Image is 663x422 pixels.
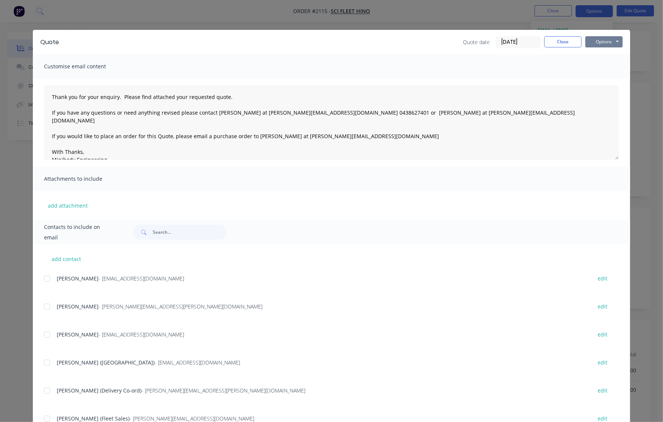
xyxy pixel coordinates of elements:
button: add attachment [44,200,91,211]
button: add contact [44,253,89,264]
span: - [PERSON_NAME][EMAIL_ADDRESS][PERSON_NAME][DOMAIN_NAME] [141,387,305,394]
input: Search... [153,225,227,240]
div: Quote [40,38,59,47]
textarea: Thank you for your enquiry. Please find attached your requested quote. If you have any questions ... [44,85,619,160]
span: Customise email content [44,61,126,72]
button: edit [593,357,612,367]
span: [PERSON_NAME] (Delivery Co-ord) [57,387,141,394]
span: - [PERSON_NAME][EMAIL_ADDRESS][PERSON_NAME][DOMAIN_NAME] [99,303,262,310]
button: edit [593,273,612,283]
button: Options [585,36,623,47]
span: - [EMAIL_ADDRESS][DOMAIN_NAME] [99,275,184,282]
span: - [EMAIL_ADDRESS][DOMAIN_NAME] [99,331,184,338]
span: [PERSON_NAME] (Fleet Sales) [57,415,130,422]
span: [PERSON_NAME] [57,303,99,310]
span: - [EMAIL_ADDRESS][DOMAIN_NAME] [155,359,240,366]
span: - [PERSON_NAME][EMAIL_ADDRESS][DOMAIN_NAME] [130,415,254,422]
button: edit [593,329,612,339]
span: Contacts to include on email [44,222,115,243]
button: Close [544,36,582,47]
span: [PERSON_NAME] [57,331,99,338]
span: Quote date [463,38,490,46]
button: edit [593,385,612,395]
span: [PERSON_NAME] ([GEOGRAPHIC_DATA]) [57,359,155,366]
button: edit [593,301,612,311]
span: Attachments to include [44,174,126,184]
span: [PERSON_NAME] [57,275,99,282]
